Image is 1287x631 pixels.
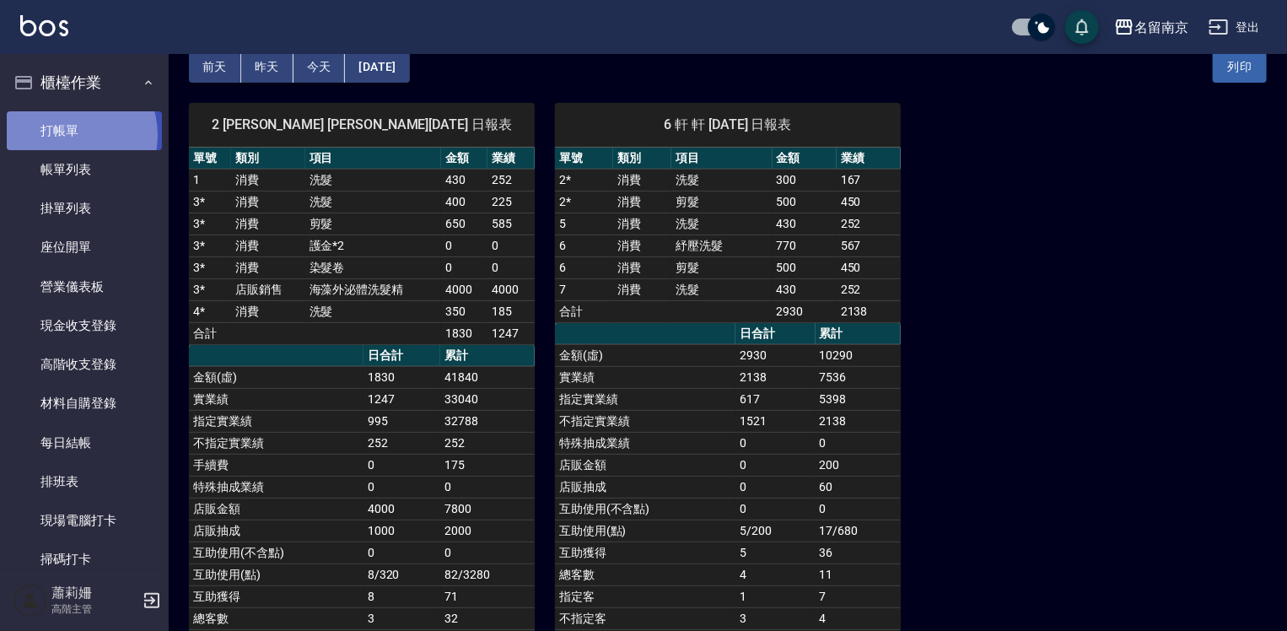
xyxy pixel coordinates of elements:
[363,345,440,367] th: 日合計
[816,542,901,564] td: 36
[441,256,487,278] td: 0
[231,213,304,235] td: 消費
[735,542,815,564] td: 5
[671,191,773,213] td: 剪髮
[440,564,535,585] td: 82/3280
[305,191,441,213] td: 洗髮
[837,169,901,191] td: 167
[613,278,671,300] td: 消費
[559,239,566,252] a: 6
[440,607,535,629] td: 32
[7,61,162,105] button: 櫃檯作業
[555,498,735,520] td: 互助使用(不含點)
[189,148,231,170] th: 單號
[440,454,535,476] td: 175
[773,256,837,278] td: 500
[555,388,735,410] td: 指定實業績
[7,462,162,501] a: 排班表
[189,432,363,454] td: 不指定實業績
[735,388,815,410] td: 617
[487,213,535,235] td: 585
[773,148,837,170] th: 金額
[735,607,815,629] td: 3
[671,235,773,256] td: 紓壓洗髮
[189,322,231,344] td: 合計
[363,410,440,432] td: 995
[671,148,773,170] th: 項目
[363,432,440,454] td: 252
[671,256,773,278] td: 剪髮
[231,148,304,170] th: 類別
[440,432,535,454] td: 252
[487,169,535,191] td: 252
[189,476,363,498] td: 特殊抽成業績
[209,116,514,133] span: 2 [PERSON_NAME] [PERSON_NAME][DATE] 日報表
[189,607,363,629] td: 總客數
[555,366,735,388] td: 實業績
[816,366,901,388] td: 7536
[440,345,535,367] th: 累計
[189,585,363,607] td: 互助獲得
[305,148,441,170] th: 項目
[555,410,735,432] td: 不指定實業績
[440,410,535,432] td: 32788
[189,520,363,542] td: 店販抽成
[441,235,487,256] td: 0
[613,256,671,278] td: 消費
[7,423,162,462] a: 每日結帳
[735,520,815,542] td: 5/200
[816,564,901,585] td: 11
[363,520,440,542] td: 1000
[816,454,901,476] td: 200
[189,542,363,564] td: 互助使用(不含點)
[487,148,535,170] th: 業績
[441,148,487,170] th: 金額
[555,454,735,476] td: 店販金額
[441,169,487,191] td: 430
[735,323,815,345] th: 日合計
[363,585,440,607] td: 8
[555,520,735,542] td: 互助使用(點)
[193,173,200,186] a: 1
[7,384,162,423] a: 材料自購登錄
[231,169,304,191] td: 消費
[13,584,47,618] img: Person
[231,300,304,322] td: 消費
[363,366,440,388] td: 1830
[1213,51,1267,83] button: 列印
[441,300,487,322] td: 350
[837,191,901,213] td: 450
[241,51,293,83] button: 昨天
[363,542,440,564] td: 0
[293,51,346,83] button: 今天
[837,235,901,256] td: 567
[816,520,901,542] td: 17/680
[305,300,441,322] td: 洗髮
[189,148,535,345] table: a dense table
[735,476,815,498] td: 0
[51,585,137,601] h5: 蕭莉姍
[555,300,613,322] td: 合計
[189,51,241,83] button: 前天
[735,454,815,476] td: 0
[441,191,487,213] td: 400
[837,300,901,322] td: 2138
[189,564,363,585] td: 互助使用(點)
[363,564,440,585] td: 8/320
[189,410,363,432] td: 指定實業績
[363,476,440,498] td: 0
[816,344,901,366] td: 10290
[440,498,535,520] td: 7800
[305,278,441,300] td: 海藻外泌體洗髮精
[816,432,901,454] td: 0
[555,564,735,585] td: 總客數
[441,278,487,300] td: 4000
[735,585,815,607] td: 1
[555,542,735,564] td: 互助獲得
[189,498,363,520] td: 店販金額
[773,169,837,191] td: 300
[613,235,671,256] td: 消費
[555,476,735,498] td: 店販抽成
[7,540,162,579] a: 掃碼打卡
[51,601,137,617] p: 高階主管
